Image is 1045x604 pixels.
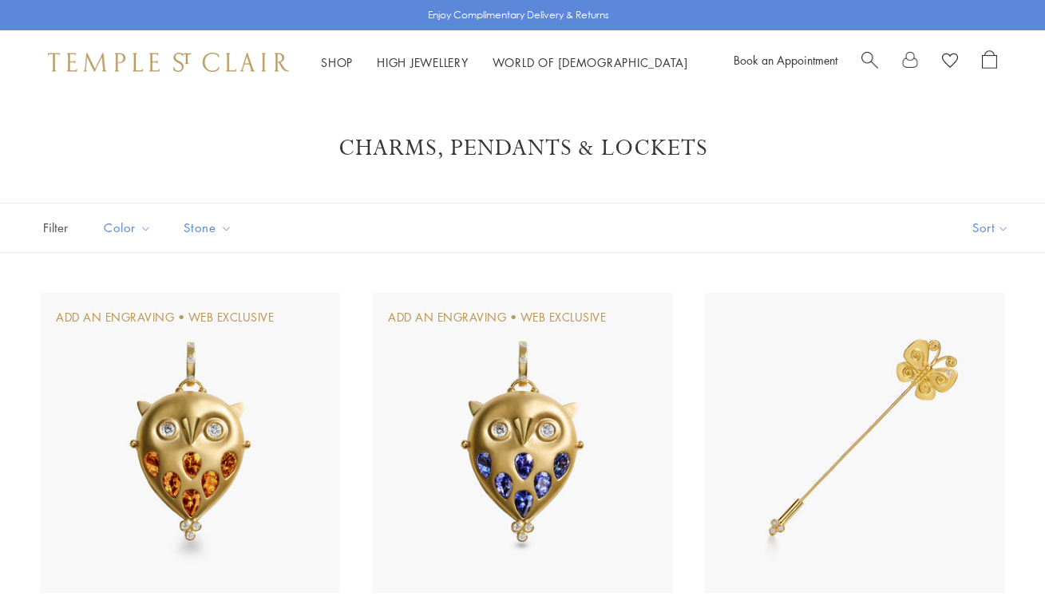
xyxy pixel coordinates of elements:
[172,210,244,246] button: Stone
[92,210,164,246] button: Color
[176,218,244,238] span: Stone
[64,134,981,163] h1: Charms, Pendants & Lockets
[377,54,469,70] a: High JewelleryHigh Jewellery
[936,203,1045,252] button: Show sort by
[388,309,606,326] div: Add An Engraving • Web Exclusive
[861,50,878,74] a: Search
[428,7,609,23] p: Enjoy Complimentary Delivery & Returns
[982,50,997,74] a: Open Shopping Bag
[48,53,289,72] img: Temple St. Clair
[56,309,274,326] div: Add An Engraving • Web Exclusive
[705,293,1005,593] img: 18K Golden Butterfly Pin
[734,52,837,68] a: Book an Appointment
[321,54,353,70] a: ShopShop
[96,218,164,238] span: Color
[321,53,688,73] nav: Main navigation
[493,54,688,70] a: World of [DEMOGRAPHIC_DATA]World of [DEMOGRAPHIC_DATA]
[942,50,958,74] a: View Wishlist
[965,529,1029,588] iframe: Gorgias live chat messenger
[40,293,340,593] img: 18K Malaya Garnet Owl Locket
[372,293,672,593] img: 18K Tanzanite Owl Locket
